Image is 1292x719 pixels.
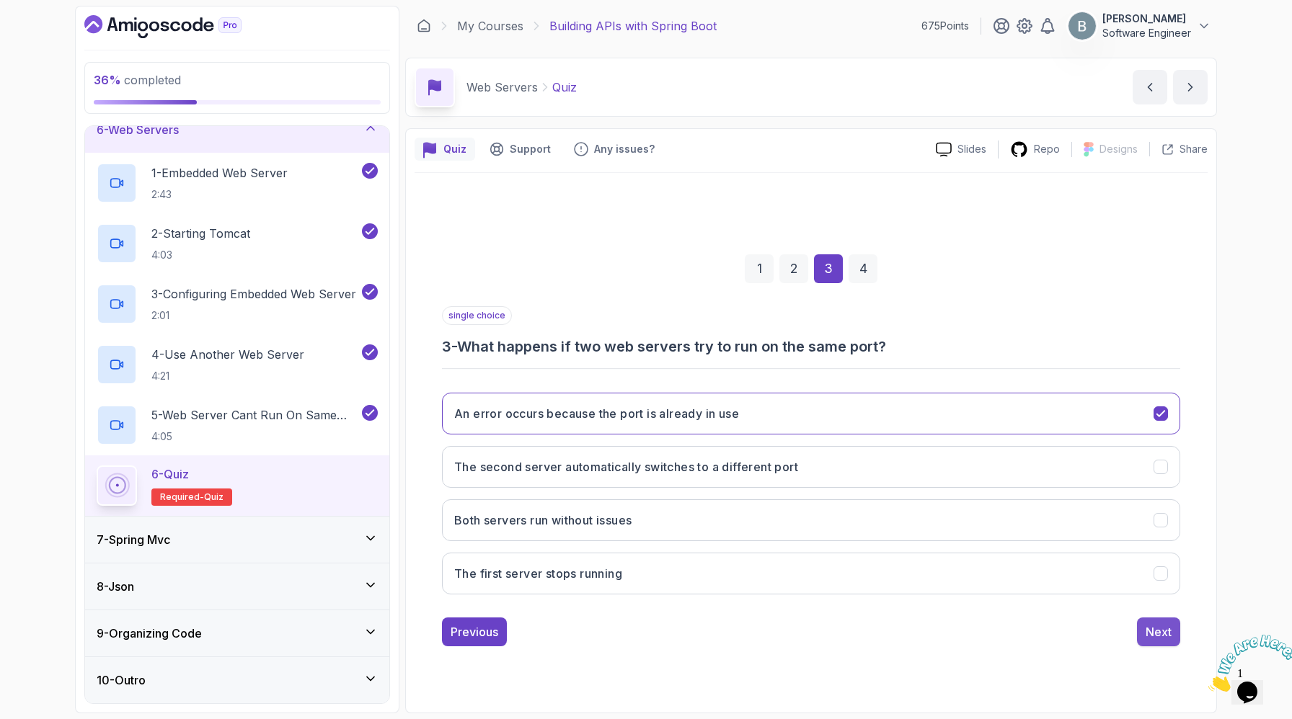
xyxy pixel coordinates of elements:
button: 6-Web Servers [85,107,389,153]
p: 6 - Quiz [151,465,189,483]
p: Web Servers [466,79,538,96]
p: 4:21 [151,369,304,383]
button: Share [1149,142,1208,156]
h3: 6 - Web Servers [97,121,179,138]
div: Next [1146,623,1172,640]
a: Slides [924,142,998,157]
button: next content [1173,70,1208,104]
button: quiz button [415,138,475,161]
button: 4-Use Another Web Server4:21 [97,344,378,385]
h3: 7 - Spring Mvc [97,531,170,548]
h3: 10 - Outro [97,671,146,689]
p: Designs [1099,142,1138,156]
h3: The second server automatically switches to a different port [454,458,798,475]
button: 8-Json [85,563,389,609]
h3: An error occurs because the port is already in use [454,405,739,422]
button: 2-Starting Tomcat4:03 [97,223,378,264]
img: user profile image [1068,12,1096,40]
div: Previous [451,623,498,640]
p: 2 - Starting Tomcat [151,225,250,242]
iframe: chat widget [1203,629,1292,697]
button: 9-Organizing Code [85,610,389,656]
p: Software Engineer [1102,26,1191,40]
button: 1-Embedded Web Server2:43 [97,163,378,203]
h3: Both servers run without issues [454,512,632,529]
p: Support [510,142,551,156]
img: Chat attention grabber [6,6,95,63]
button: Next [1137,617,1180,646]
button: 10-Outro [85,657,389,703]
p: Slides [957,142,986,156]
a: Dashboard [84,15,275,38]
button: The first server stops running [442,553,1180,594]
div: 1 [745,254,774,283]
p: Quiz [443,142,466,156]
p: Quiz [552,79,577,96]
button: 3-Configuring Embedded Web Server2:01 [97,284,378,324]
button: 6-QuizRequired-quiz [97,465,378,506]
p: [PERSON_NAME] [1102,12,1191,26]
h3: 8 - Json [97,578,134,595]
button: Both servers run without issues [442,499,1180,541]
h3: The first server stops running [454,565,622,582]
div: 3 [814,254,843,283]
h3: 9 - Organizing Code [97,625,202,642]
button: An error occurs because the port is already in use [442,393,1180,434]
p: 4:03 [151,248,250,262]
button: user profile image[PERSON_NAME]Software Engineer [1068,12,1211,40]
div: 4 [849,254,877,283]
p: 1 - Embedded Web Server [151,164,288,182]
p: 3 - Configuring Embedded Web Server [151,285,356,303]
p: 4 - Use Another Web Server [151,346,304,363]
span: quiz [204,491,224,503]
button: Support button [481,138,559,161]
p: 675 Points [921,19,969,33]
p: Any issues? [594,142,655,156]
p: 4:05 [151,429,359,444]
p: Building APIs with Spring Boot [549,17,717,35]
div: 2 [779,254,808,283]
p: 2:01 [151,308,356,323]
button: previous content [1133,70,1167,104]
span: 36 % [94,73,121,87]
p: 2:43 [151,187,288,202]
span: 1 [6,6,12,18]
button: The second server automatically switches to a different port [442,446,1180,488]
span: Required- [160,491,204,503]
h3: 3 - What happens if two web servers try to run on the same port? [442,336,1180,357]
p: Share [1180,142,1208,156]
button: Feedback button [565,138,663,161]
span: completed [94,73,181,87]
a: Dashboard [417,19,431,33]
p: Repo [1034,142,1060,156]
button: 7-Spring Mvc [85,517,389,563]
a: Repo [999,140,1071,158]
button: 5-Web Server Cant Run On Same Port4:05 [97,405,378,445]
button: Previous [442,617,507,646]
p: single choice [442,306,512,325]
p: 5 - Web Server Cant Run On Same Port [151,406,359,424]
a: My Courses [457,17,523,35]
